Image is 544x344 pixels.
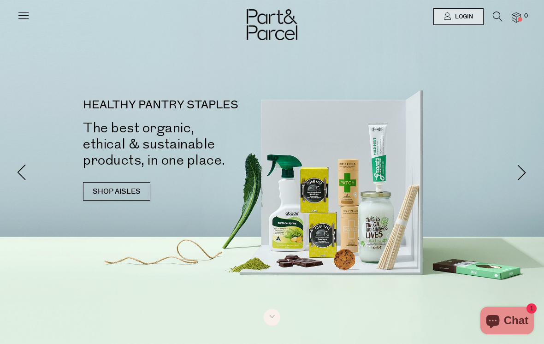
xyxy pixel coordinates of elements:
[522,12,530,20] span: 0
[83,182,150,201] a: SHOP AISLES
[433,8,484,25] a: Login
[453,13,473,21] span: Login
[83,120,286,168] h2: The best organic, ethical & sustainable products, in one place.
[83,100,286,111] p: HEALTHY PANTRY STAPLES
[512,12,521,22] a: 0
[247,9,297,40] img: Part&Parcel
[478,307,537,337] inbox-online-store-chat: Shopify online store chat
